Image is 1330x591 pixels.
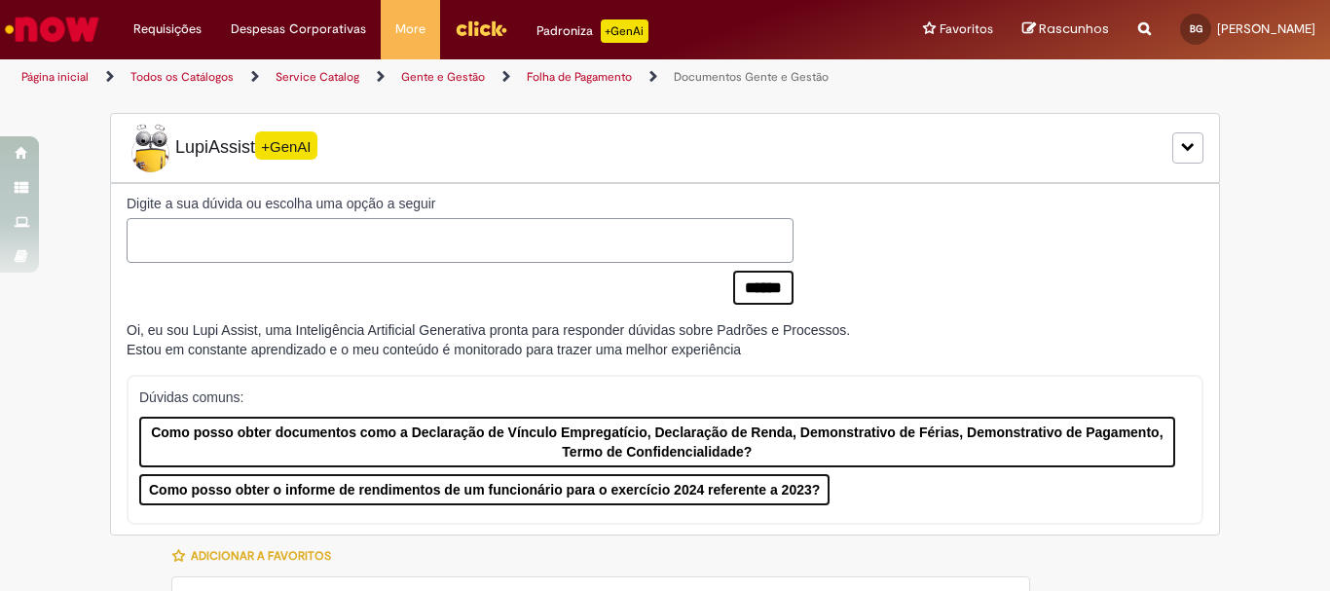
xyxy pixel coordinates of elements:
[127,320,850,359] div: Oi, eu sou Lupi Assist, uma Inteligência Artificial Generativa pronta para responder dúvidas sobr...
[133,19,202,39] span: Requisições
[139,474,830,505] button: Como posso obter o informe de rendimentos de um funcionário para o exercício 2024 referente a 2023?
[276,69,359,85] a: Service Catalog
[127,124,317,172] span: LupiAssist
[171,536,342,576] button: Adicionar a Favoritos
[527,69,632,85] a: Folha de Pagamento
[940,19,993,39] span: Favoritos
[127,124,175,172] img: Lupi
[127,194,794,213] label: Digite a sua dúvida ou escolha uma opção a seguir
[139,388,1175,407] p: Dúvidas comuns:
[395,19,425,39] span: More
[455,14,507,43] img: click_logo_yellow_360x200.png
[674,69,829,85] a: Documentos Gente e Gestão
[139,417,1175,467] button: Como posso obter documentos como a Declaração de Vínculo Empregatício, Declaração de Renda, Demon...
[231,19,366,39] span: Despesas Corporativas
[601,19,648,43] p: +GenAi
[401,69,485,85] a: Gente e Gestão
[1039,19,1109,38] span: Rascunhos
[110,113,1220,183] div: LupiLupiAssist+GenAI
[1190,22,1202,35] span: BG
[2,10,102,49] img: ServiceNow
[21,69,89,85] a: Página inicial
[191,548,331,564] span: Adicionar a Favoritos
[255,131,317,160] span: +GenAI
[1217,20,1315,37] span: [PERSON_NAME]
[130,69,234,85] a: Todos os Catálogos
[536,19,648,43] div: Padroniza
[1022,20,1109,39] a: Rascunhos
[15,59,872,95] ul: Trilhas de página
